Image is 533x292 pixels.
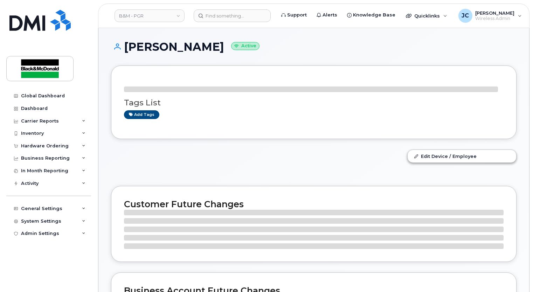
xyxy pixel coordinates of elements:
h1: [PERSON_NAME] [111,41,517,53]
a: Add tags [124,110,159,119]
h3: Tags List [124,98,504,107]
h2: Customer Future Changes [124,199,504,209]
small: Active [231,42,259,50]
a: Edit Device / Employee [408,150,516,162]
